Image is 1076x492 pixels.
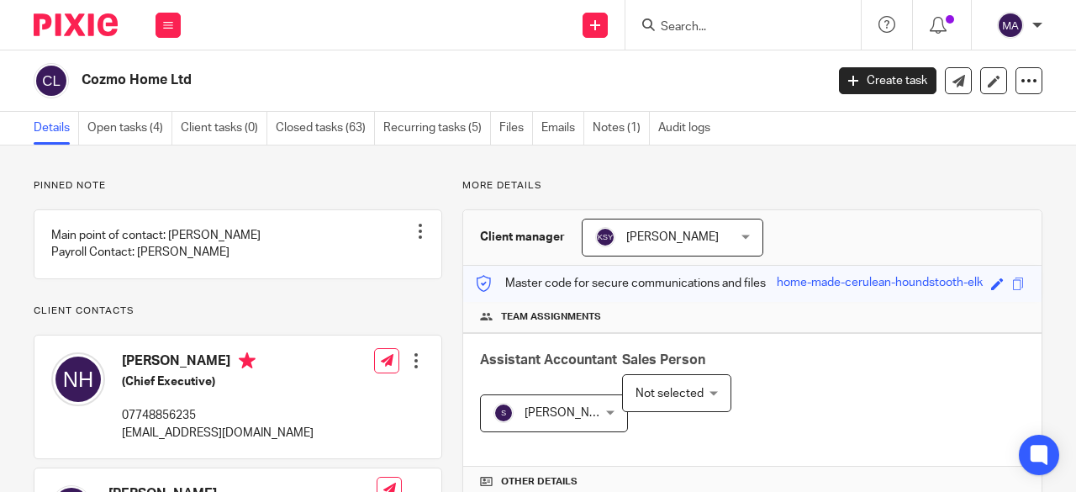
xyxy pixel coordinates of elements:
[595,227,615,247] img: svg%3E
[593,112,650,145] a: Notes (1)
[501,310,601,324] span: Team assignments
[34,63,69,98] img: svg%3E
[122,407,314,424] p: 07748856235
[636,388,704,399] span: Not selected
[659,20,810,35] input: Search
[658,112,719,145] a: Audit logs
[480,229,565,246] h3: Client manager
[122,352,314,373] h4: [PERSON_NAME]
[626,231,719,243] span: [PERSON_NAME]
[541,112,584,145] a: Emails
[839,67,936,94] a: Create task
[476,275,766,292] p: Master code for secure communications and files
[34,179,442,193] p: Pinned note
[622,353,705,367] span: Sales Person
[34,13,118,36] img: Pixie
[239,352,256,369] i: Primary
[501,475,578,489] span: Other details
[87,112,172,145] a: Open tasks (4)
[499,112,533,145] a: Files
[462,179,1042,193] p: More details
[34,112,79,145] a: Details
[997,12,1024,39] img: svg%3E
[51,352,105,406] img: svg%3E
[480,353,617,367] span: Assistant Accountant
[122,373,314,390] h5: (Chief Executive)
[276,112,375,145] a: Closed tasks (63)
[181,112,267,145] a: Client tasks (0)
[777,274,983,294] div: home-made-cerulean-houndstooth-elk
[82,71,667,89] h2: Cozmo Home Ltd
[34,304,442,318] p: Client contacts
[122,425,314,442] p: [EMAIL_ADDRESS][DOMAIN_NAME]
[383,112,491,145] a: Recurring tasks (5)
[493,403,514,423] img: svg%3E
[525,407,627,419] span: [PERSON_NAME] R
